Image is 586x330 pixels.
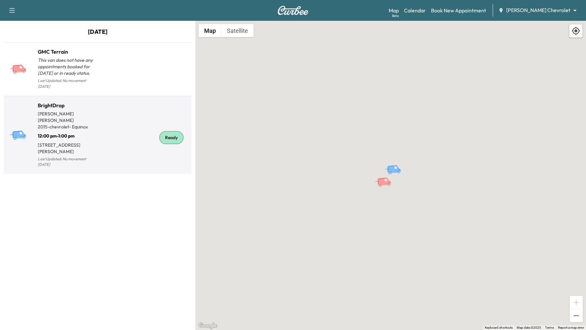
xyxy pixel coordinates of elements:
div: Beta [392,13,399,18]
div: Recenter map [569,24,583,38]
span: [PERSON_NAME] Chevrolet [506,7,570,14]
p: [PERSON_NAME] [PERSON_NAME] [38,111,98,124]
img: Curbee Logo [277,6,309,15]
gmp-advanced-marker: GMC Terrain [374,170,397,182]
p: 2015 - chevrolet - Equinox [38,124,98,130]
a: MapBeta [389,7,399,14]
img: Google [197,322,218,330]
a: Terms (opens in new tab) [545,326,554,329]
p: Last Updated: No movement [DATE] [38,76,98,91]
h1: BrightDrop [38,101,98,109]
button: Show street map [199,24,221,37]
a: Book New Appointment [431,7,486,14]
p: [STREET_ADDRESS][PERSON_NAME] [38,139,98,155]
span: Map data ©2025 [517,326,541,329]
a: Report a map error [558,326,584,329]
button: Keyboard shortcuts [485,325,513,330]
button: Show satellite imagery [221,24,254,37]
p: This van does not have any appointments booked for [DATE] or in ready status. [38,57,98,76]
button: Zoom out [570,309,583,322]
h1: GMC Terrain [38,48,98,56]
a: Open this area in Google Maps (opens a new window) [197,322,218,330]
p: Last Updated: No movement [DATE] [38,155,98,169]
p: 12:00 pm - 1:00 pm [38,130,98,139]
gmp-advanced-marker: BrightDrop [384,158,407,169]
button: Zoom in [570,296,583,309]
div: Ready [159,131,184,144]
a: Calendar [404,7,426,14]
